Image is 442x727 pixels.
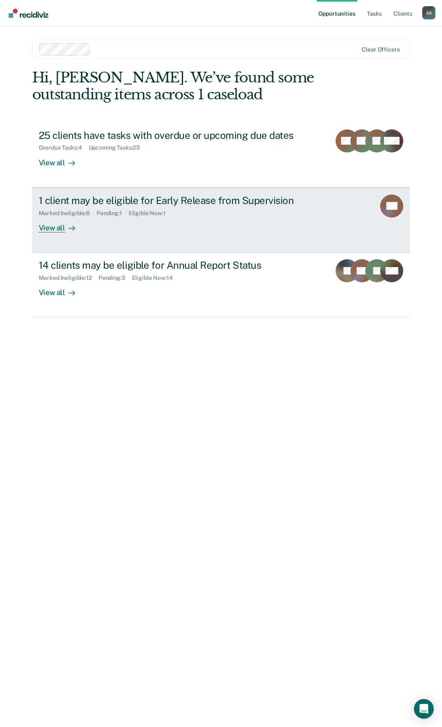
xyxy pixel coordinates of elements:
[39,281,85,298] div: View all
[129,210,172,217] div: Eligible Now : 1
[39,259,324,271] div: 14 clients may be eligible for Annual Report Status
[414,699,434,719] div: Open Intercom Messenger
[39,151,85,167] div: View all
[32,123,410,188] a: 25 clients have tasks with overdue or upcoming due datesOverdue Tasks:4Upcoming Tasks:23View all
[422,6,435,19] div: A G
[422,6,435,19] button: Profile dropdown button
[99,274,132,281] div: Pending : 3
[39,216,85,232] div: View all
[32,253,410,317] a: 14 clients may be eligible for Annual Report StatusMarked Ineligible:12Pending:3Eligible Now:14Vi...
[89,144,147,151] div: Upcoming Tasks : 23
[132,274,179,281] div: Eligible Now : 14
[32,69,334,103] div: Hi, [PERSON_NAME]. We’ve found some outstanding items across 1 caseload
[362,46,400,53] div: Clear officers
[39,195,328,206] div: 1 client may be eligible for Early Release from Supervision
[96,210,129,217] div: Pending : 1
[39,274,99,281] div: Marked Ineligible : 12
[39,129,324,141] div: 25 clients have tasks with overdue or upcoming due dates
[39,210,96,217] div: Marked Ineligible : 6
[39,144,89,151] div: Overdue Tasks : 4
[32,188,410,253] a: 1 client may be eligible for Early Release from SupervisionMarked Ineligible:6Pending:1Eligible N...
[9,9,48,18] img: Recidiviz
